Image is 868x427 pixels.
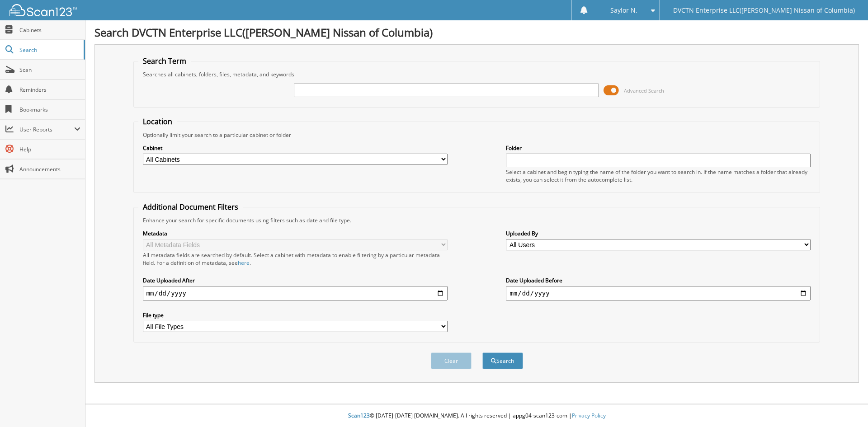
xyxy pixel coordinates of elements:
[238,259,250,267] a: here
[138,117,177,127] legend: Location
[138,131,816,139] div: Optionally limit your search to a particular cabinet or folder
[9,4,77,16] img: scan123-logo-white.svg
[19,46,79,54] span: Search
[572,412,606,419] a: Privacy Policy
[19,26,80,34] span: Cabinets
[673,8,855,13] span: DVCTN Enterprise LLC([PERSON_NAME] Nissan of Columbia)
[610,8,637,13] span: Saylor N.
[506,168,811,183] div: Select a cabinet and begin typing the name of the folder you want to search in. If the name match...
[94,25,859,40] h1: Search DVCTN Enterprise LLC([PERSON_NAME] Nissan of Columbia)
[143,286,448,300] input: start
[143,277,448,284] label: Date Uploaded After
[138,56,191,66] legend: Search Term
[143,311,448,319] label: File type
[482,352,523,369] button: Search
[506,286,811,300] input: end
[624,87,664,94] span: Advanced Search
[19,66,80,74] span: Scan
[143,144,448,152] label: Cabinet
[506,144,811,152] label: Folder
[431,352,472,369] button: Clear
[143,230,448,237] label: Metadata
[19,86,80,94] span: Reminders
[85,405,868,427] div: © [DATE]-[DATE] [DOMAIN_NAME]. All rights reserved | appg04-scan123-com |
[823,384,868,427] iframe: Chat Widget
[19,126,74,133] span: User Reports
[19,145,80,153] span: Help
[138,202,243,212] legend: Additional Document Filters
[19,165,80,173] span: Announcements
[138,70,816,78] div: Searches all cabinets, folders, files, metadata, and keywords
[138,216,816,224] div: Enhance your search for specific documents using filters such as date and file type.
[348,412,370,419] span: Scan123
[19,106,80,113] span: Bookmarks
[506,230,811,237] label: Uploaded By
[506,277,811,284] label: Date Uploaded Before
[143,251,448,267] div: All metadata fields are searched by default. Select a cabinet with metadata to enable filtering b...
